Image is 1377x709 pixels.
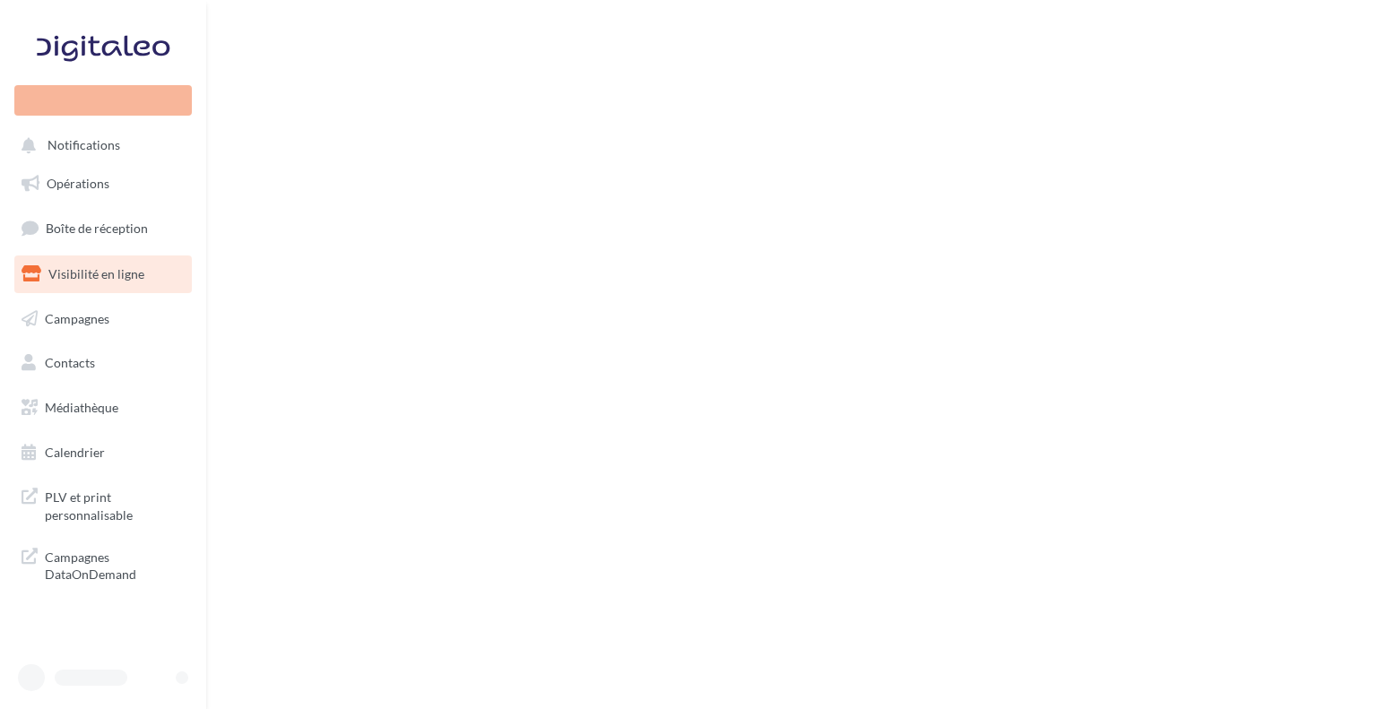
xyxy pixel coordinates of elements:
[14,85,192,116] div: Nouvelle campagne
[46,220,148,236] span: Boîte de réception
[11,389,195,427] a: Médiathèque
[45,400,118,415] span: Médiathèque
[11,344,195,382] a: Contacts
[11,538,195,591] a: Campagnes DataOnDemand
[45,310,109,325] span: Campagnes
[47,176,109,191] span: Opérations
[11,165,195,203] a: Opérations
[45,545,185,584] span: Campagnes DataOnDemand
[11,255,195,293] a: Visibilité en ligne
[11,300,195,338] a: Campagnes
[11,209,195,247] a: Boîte de réception
[45,445,105,460] span: Calendrier
[11,434,195,471] a: Calendrier
[45,485,185,523] span: PLV et print personnalisable
[48,266,144,281] span: Visibilité en ligne
[11,478,195,531] a: PLV et print personnalisable
[45,355,95,370] span: Contacts
[48,138,120,153] span: Notifications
